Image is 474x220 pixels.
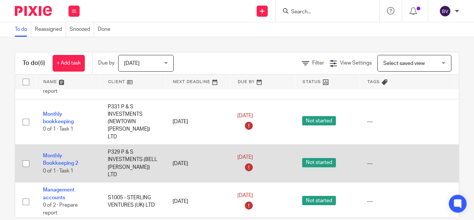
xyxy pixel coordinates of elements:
[43,203,78,216] span: 0 of 2 · Prepare report
[43,112,74,124] a: Monthly bookkeeping
[124,61,140,66] span: [DATE]
[35,22,66,37] a: Reassigned
[367,118,447,125] div: ---
[383,61,425,66] span: Select saved view
[367,160,447,167] div: ---
[43,153,78,166] a: Monthly Bookkeeping 2
[302,158,336,167] span: Not started
[43,127,73,132] span: 0 of 1 · Task 1
[165,145,230,183] td: [DATE]
[290,9,357,16] input: Search
[302,116,336,125] span: Not started
[43,187,74,200] a: Management accounts
[15,22,31,37] a: To do
[23,59,45,67] h1: To do
[367,80,380,84] span: Tags
[100,145,165,183] td: P329 P & S INVESTMENTS (BELL [PERSON_NAME]) LTD
[98,22,114,37] a: Done
[15,6,52,16] img: Pixie
[38,60,45,66] span: (6)
[165,99,230,145] td: [DATE]
[100,99,165,145] td: P331 P & S INVESTMENTS (NEWTOWN [PERSON_NAME]) LTD
[312,60,324,66] span: Filter
[237,193,253,198] span: [DATE]
[98,59,114,67] p: Due by
[302,196,336,205] span: Not started
[43,168,73,174] span: 0 of 1 · Task 1
[53,55,85,72] a: + Add task
[367,198,447,205] div: ---
[237,113,253,118] span: [DATE]
[340,60,372,66] span: View Settings
[70,22,94,37] a: Snoozed
[439,5,451,17] img: svg%3E
[237,155,253,160] span: [DATE]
